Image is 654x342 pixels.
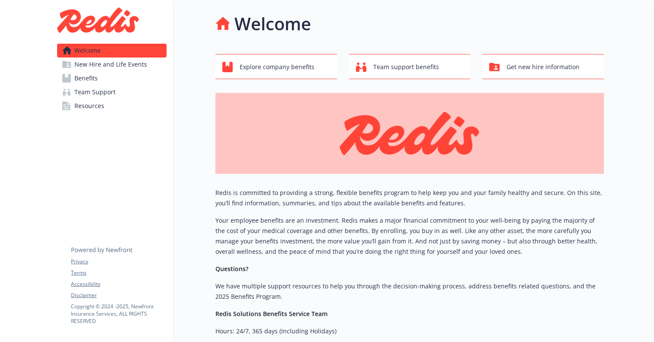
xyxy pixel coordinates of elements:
strong: Questions? [215,265,248,273]
a: Terms [71,269,166,277]
strong: Redis Solutions Benefits Service Team [215,310,327,318]
p: Hours: 24/7, 365 days (Including Holidays) [215,326,604,336]
p: We have multiple support resources to help you through the decision-making process, address benef... [215,281,604,302]
img: overview page banner [215,93,604,174]
span: Get new hire information [507,59,580,75]
button: Get new hire information [482,54,604,79]
a: New Hire and Life Events [57,58,167,71]
span: Team support benefits [373,59,439,75]
a: Team Support [57,85,167,99]
button: Team support benefits [349,54,471,79]
h1: Welcome [234,11,311,37]
p: Copyright © 2024 - 2025 , Newfront Insurance Services, ALL RIGHTS RESERVED [71,303,166,325]
span: Team Support [74,85,115,99]
a: Privacy [71,258,166,265]
a: Disclaimer [71,291,166,299]
a: Resources [57,99,167,113]
a: Benefits [57,71,167,85]
button: Explore company benefits [215,54,337,79]
a: Accessibility [71,280,166,288]
span: New Hire and Life Events [74,58,147,71]
p: Your employee benefits are an investment. Redis makes a major financial commitment to your well-b... [215,215,604,257]
span: Explore company benefits [240,59,314,75]
span: Welcome [74,44,101,58]
a: Welcome [57,44,167,58]
p: Redis is committed to providing a strong, flexible benefits program to help keep you and your fam... [215,188,604,208]
span: Resources [74,99,104,113]
span: Benefits [74,71,98,85]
